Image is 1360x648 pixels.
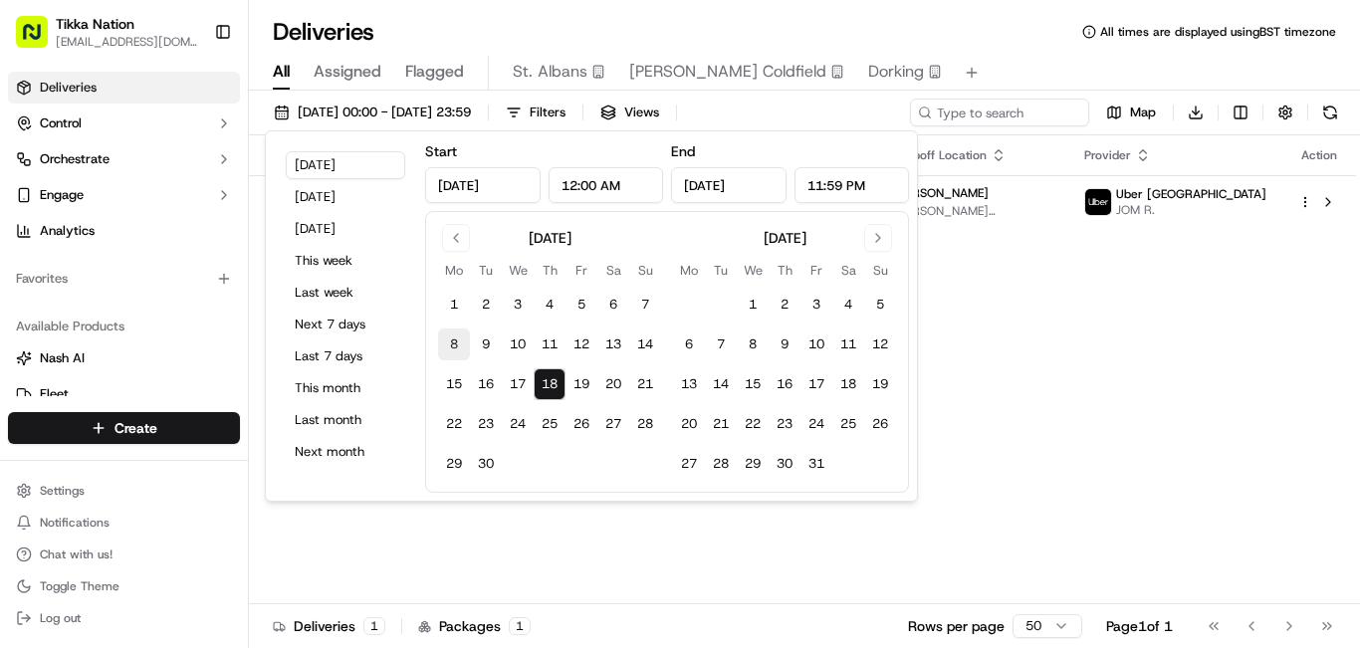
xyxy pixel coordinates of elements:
[470,368,502,400] button: 16
[40,483,85,499] span: Settings
[470,260,502,281] th: Tuesday
[1116,202,1266,218] span: JOM R.
[534,408,566,440] button: 25
[8,378,240,410] button: Fleet
[832,368,864,400] button: 18
[8,8,206,56] button: Tikka Nation[EMAIL_ADDRESS][DOMAIN_NAME]
[832,289,864,321] button: 4
[8,604,240,632] button: Log out
[705,368,737,400] button: 14
[737,368,769,400] button: 15
[425,142,457,160] label: Start
[629,328,661,360] button: 14
[40,310,56,325] img: 1736555255976-a54dd68f-1ca7-489b-9aae-adbdc363a1c4
[1316,99,1344,126] button: Refresh
[198,440,241,455] span: Pylon
[56,14,134,34] button: Tikka Nation
[286,374,405,402] button: This month
[566,368,597,400] button: 19
[405,60,464,84] span: Flagged
[566,328,597,360] button: 12
[40,578,119,594] span: Toggle Theme
[629,368,661,400] button: 21
[629,408,661,440] button: 28
[273,60,290,84] span: All
[910,99,1089,126] input: Type to search
[769,448,800,480] button: 30
[286,215,405,243] button: [DATE]
[470,408,502,440] button: 23
[673,260,705,281] th: Monday
[8,311,240,342] div: Available Products
[513,60,587,84] span: St. Albans
[673,448,705,480] button: 27
[114,418,157,438] span: Create
[737,328,769,360] button: 8
[800,368,832,400] button: 17
[800,328,832,360] button: 10
[534,328,566,360] button: 11
[737,289,769,321] button: 1
[286,311,405,338] button: Next 7 days
[438,448,470,480] button: 29
[800,448,832,480] button: 31
[800,289,832,321] button: 3
[470,448,502,480] button: 30
[705,260,737,281] th: Tuesday
[868,60,924,84] span: Dorking
[671,142,695,160] label: End
[90,210,274,226] div: We're available if you need us!
[425,167,541,203] input: Date
[1097,99,1165,126] button: Map
[286,279,405,307] button: Last week
[908,616,1005,636] p: Rows per page
[566,289,597,321] button: 5
[864,289,896,321] button: 5
[864,408,896,440] button: 26
[56,34,198,50] span: [EMAIL_ADDRESS][DOMAIN_NAME]
[1100,24,1336,40] span: All times are displayed using BST timezone
[273,16,374,48] h1: Deliveries
[286,342,405,370] button: Last 7 days
[509,617,531,635] div: 1
[597,408,629,440] button: 27
[418,616,531,636] div: Packages
[566,408,597,440] button: 26
[309,255,362,279] button: See all
[529,228,571,248] div: [DATE]
[286,183,405,211] button: [DATE]
[40,79,97,97] span: Deliveries
[800,408,832,440] button: 24
[1298,147,1340,163] div: Action
[52,128,358,149] input: Got a question? Start typing here...
[40,515,110,531] span: Notifications
[534,289,566,321] button: 4
[1130,104,1156,121] span: Map
[20,190,56,226] img: 1736555255976-a54dd68f-1ca7-489b-9aae-adbdc363a1c4
[1106,616,1173,636] div: Page 1 of 1
[864,328,896,360] button: 12
[549,167,664,203] input: Time
[12,383,160,419] a: 📗Knowledge Base
[470,328,502,360] button: 9
[502,260,534,281] th: Wednesday
[794,167,910,203] input: Time
[40,349,85,367] span: Nash AI
[737,408,769,440] button: 22
[502,368,534,400] button: 17
[8,263,240,295] div: Favorites
[16,349,232,367] a: Nash AI
[168,393,184,409] div: 💻
[40,186,84,204] span: Engage
[673,408,705,440] button: 20
[286,151,405,179] button: [DATE]
[597,368,629,400] button: 20
[438,408,470,440] button: 22
[629,289,661,321] button: 7
[8,108,240,139] button: Control
[624,104,659,121] span: Views
[502,408,534,440] button: 24
[769,368,800,400] button: 16
[8,509,240,537] button: Notifications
